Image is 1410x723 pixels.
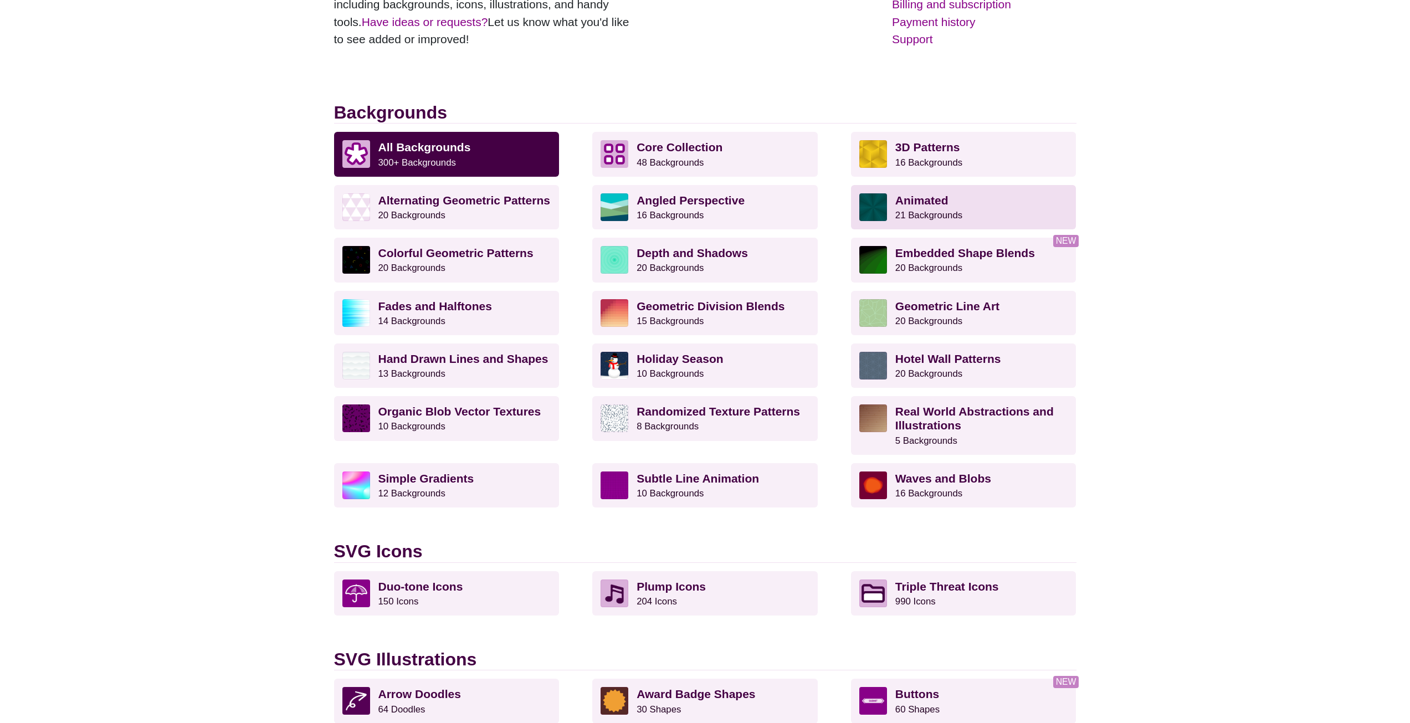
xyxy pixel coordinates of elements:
[342,404,370,432] img: Purple vector splotches
[378,596,419,607] small: 150 Icons
[637,247,748,259] strong: Depth and Shadows
[895,580,999,593] strong: Triple Threat Icons
[378,704,425,715] small: 64 Doodles
[378,488,445,499] small: 12 Backgrounds
[637,488,704,499] small: 10 Backgrounds
[378,141,471,153] strong: All Backgrounds
[592,679,818,723] a: Award Badge Shapes30 Shapes
[342,246,370,274] img: a rainbow pattern of outlined geometric shapes
[592,132,818,176] a: Core Collection 48 Backgrounds
[362,16,488,28] a: Have ideas or requests?
[895,263,962,273] small: 20 Backgrounds
[378,352,548,365] strong: Hand Drawn Lines and Shapes
[895,435,957,446] small: 5 Backgrounds
[378,194,550,207] strong: Alternating Geometric Patterns
[895,405,1054,432] strong: Real World Abstractions and Illustrations
[601,352,628,380] img: vector art snowman with black hat, branch arms, and carrot nose
[378,368,445,379] small: 13 Backgrounds
[851,185,1076,229] a: Animated21 Backgrounds
[378,263,445,273] small: 20 Backgrounds
[851,132,1076,176] a: 3D Patterns16 Backgrounds
[895,596,936,607] small: 990 Icons
[851,396,1076,455] a: Real World Abstractions and Illustrations5 Backgrounds
[895,194,948,207] strong: Animated
[378,421,445,432] small: 10 Backgrounds
[895,316,962,326] small: 20 Backgrounds
[334,541,1076,562] h2: SVG Icons
[601,246,628,274] img: green layered rings within rings
[342,352,370,380] img: white subtle wave background
[895,472,991,485] strong: Waves and Blobs
[334,396,560,440] a: Organic Blob Vector Textures10 Backgrounds
[334,132,560,176] a: All Backgrounds 300+ Backgrounds
[378,300,492,312] strong: Fades and Halftones
[342,471,370,499] img: colorful radial mesh gradient rainbow
[334,238,560,282] a: Colorful Geometric Patterns20 Backgrounds
[895,141,960,153] strong: 3D Patterns
[334,102,1076,124] h2: Backgrounds
[378,472,474,485] strong: Simple Gradients
[378,405,541,418] strong: Organic Blob Vector Textures
[592,396,818,440] a: Randomized Texture Patterns8 Backgrounds
[859,246,887,274] img: green to black rings rippling away from corner
[895,247,1035,259] strong: Embedded Shape Blends
[895,704,940,715] small: 60 Shapes
[895,157,962,168] small: 16 Backgrounds
[895,352,1001,365] strong: Hotel Wall Patterns
[334,185,560,229] a: Alternating Geometric Patterns20 Backgrounds
[637,704,681,715] small: 30 Shapes
[892,13,1076,31] a: Payment history
[859,352,887,380] img: intersecting outlined circles formation pattern
[637,368,704,379] small: 10 Backgrounds
[342,580,370,607] img: umbrella icon
[378,157,456,168] small: 300+ Backgrounds
[592,571,818,616] a: Plump Icons204 Icons
[637,194,745,207] strong: Angled Perspective
[637,141,722,153] strong: Core Collection
[851,343,1076,388] a: Hotel Wall Patterns20 Backgrounds
[895,688,939,700] strong: Buttons
[895,368,962,379] small: 20 Backgrounds
[859,193,887,221] img: green rave light effect animated background
[637,316,704,326] small: 15 Backgrounds
[851,291,1076,335] a: Geometric Line Art20 Backgrounds
[601,299,628,327] img: red-to-yellow gradient large pixel grid
[334,343,560,388] a: Hand Drawn Lines and Shapes13 Backgrounds
[851,571,1076,616] a: Triple Threat Icons990 Icons
[637,688,755,700] strong: Award Badge Shapes
[342,687,370,715] img: twisting arrow
[859,404,887,432] img: wooden floor pattern
[592,291,818,335] a: Geometric Division Blends15 Backgrounds
[851,238,1076,282] a: Embedded Shape Blends20 Backgrounds
[892,30,1076,48] a: Support
[378,247,534,259] strong: Colorful Geometric Patterns
[334,679,560,723] a: Arrow Doodles64 Doodles
[334,571,560,616] a: Duo-tone Icons150 Icons
[334,291,560,335] a: Fades and Halftones14 Backgrounds
[592,343,818,388] a: Holiday Season10 Backgrounds
[637,210,704,221] small: 16 Backgrounds
[851,679,1076,723] a: Buttons60 Shapes
[342,193,370,221] img: light purple and white alternating triangle pattern
[378,580,463,593] strong: Duo-tone Icons
[637,263,704,273] small: 20 Backgrounds
[859,471,887,499] img: various uneven centered blobs
[859,140,887,168] img: fancy golden cube pattern
[601,580,628,607] img: Musical note icon
[637,352,723,365] strong: Holiday Season
[637,580,706,593] strong: Plump Icons
[592,238,818,282] a: Depth and Shadows20 Backgrounds
[637,472,759,485] strong: Subtle Line Animation
[601,404,628,432] img: gray texture pattern on white
[592,185,818,229] a: Angled Perspective16 Backgrounds
[378,210,445,221] small: 20 Backgrounds
[637,157,704,168] small: 48 Backgrounds
[637,405,800,418] strong: Randomized Texture Patterns
[851,463,1076,507] a: Waves and Blobs16 Backgrounds
[859,687,887,715] img: button with arrow caps
[895,488,962,499] small: 16 Backgrounds
[334,649,1076,670] h2: SVG Illustrations
[637,421,699,432] small: 8 Backgrounds
[637,300,785,312] strong: Geometric Division Blends
[378,688,461,700] strong: Arrow Doodles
